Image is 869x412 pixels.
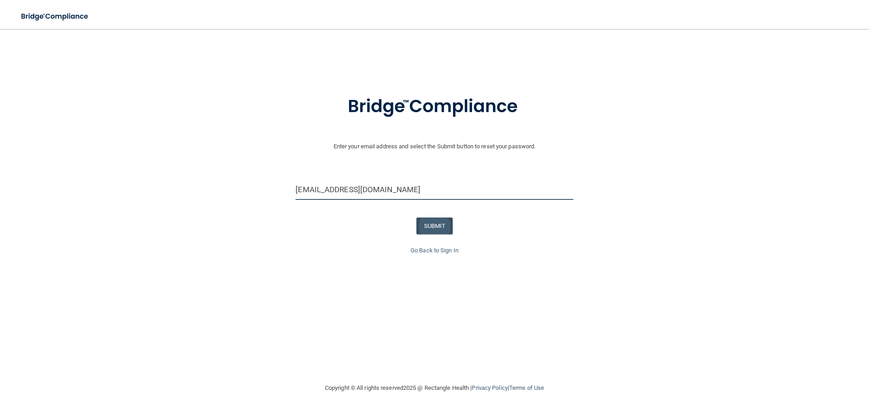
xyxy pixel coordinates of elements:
img: bridge_compliance_login_screen.278c3ca4.svg [329,83,540,130]
a: Privacy Policy [472,384,507,391]
input: Email [296,180,573,200]
button: SUBMIT [416,218,453,234]
div: Copyright © All rights reserved 2025 @ Rectangle Health | | [269,374,600,403]
a: Terms of Use [509,384,544,391]
iframe: Drift Widget Chat Controller [712,348,858,384]
a: Go Back to Sign In [411,247,458,254]
img: bridge_compliance_login_screen.278c3ca4.svg [14,7,97,26]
